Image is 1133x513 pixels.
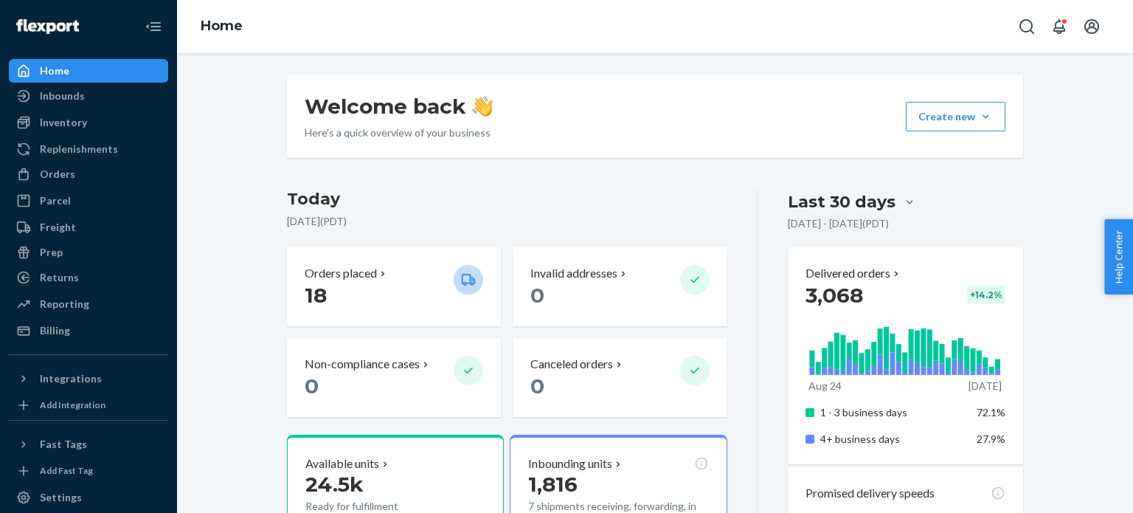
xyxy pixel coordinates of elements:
[139,12,168,41] button: Close Navigation
[40,490,82,505] div: Settings
[969,379,1002,393] p: [DATE]
[967,286,1005,304] div: + 14.2 %
[9,462,168,480] a: Add Fast Tag
[305,356,420,373] p: Non-compliance cases
[472,96,493,117] img: hand-wave emoji
[513,338,727,417] button: Canceled orders 0
[1077,12,1106,41] button: Open account menu
[805,265,902,282] button: Delivered orders
[9,367,168,390] button: Integrations
[9,292,168,316] a: Reporting
[40,115,87,130] div: Inventory
[40,220,76,235] div: Freight
[9,59,168,83] a: Home
[40,89,85,103] div: Inbounds
[9,189,168,213] a: Parcel
[40,245,63,260] div: Prep
[40,167,75,182] div: Orders
[40,437,87,452] div: Fast Tags
[9,111,168,134] a: Inventory
[201,18,243,34] a: Home
[9,216,168,239] a: Freight
[820,432,966,447] p: 4+ business days
[305,283,327,308] span: 18
[906,102,1005,131] button: Create new
[513,247,727,326] button: Invalid addresses 0
[40,297,89,311] div: Reporting
[40,371,102,386] div: Integrations
[9,486,168,509] a: Settings
[9,266,168,289] a: Returns
[805,485,935,502] p: Promised delivery speeds
[9,241,168,264] a: Prep
[40,142,118,156] div: Replenishments
[1012,12,1042,41] button: Open Search Box
[40,63,69,78] div: Home
[9,137,168,161] a: Replenishments
[530,265,617,282] p: Invalid addresses
[189,5,254,48] ol: breadcrumbs
[287,214,727,229] p: [DATE] ( PDT )
[9,396,168,414] a: Add Integration
[808,379,842,393] p: Aug 24
[40,193,71,208] div: Parcel
[9,319,168,342] a: Billing
[9,433,168,456] button: Fast Tags
[977,433,1005,445] span: 27.9%
[528,472,578,497] span: 1,816
[16,19,79,34] img: Flexport logo
[305,373,319,399] span: 0
[1044,12,1074,41] button: Open notifications
[40,464,93,477] div: Add Fast Tag
[977,406,1005,419] span: 72.1%
[788,190,895,213] div: Last 30 days
[9,162,168,186] a: Orders
[287,187,727,211] h3: Today
[528,455,612,472] p: Inbounding units
[305,93,493,120] h1: Welcome back
[40,323,70,338] div: Billing
[530,356,613,373] p: Canceled orders
[305,265,377,282] p: Orders placed
[1104,219,1133,295] button: Help Center
[40,399,105,411] div: Add Integration
[530,283,544,308] span: 0
[805,283,863,308] span: 3,068
[1040,469,1118,506] iframe: Opens a widget where you can chat to one of our agents
[287,338,501,417] button: Non-compliance cases 0
[305,455,379,472] p: Available units
[305,125,493,140] p: Here’s a quick overview of your business
[9,84,168,108] a: Inbounds
[287,247,501,326] button: Orders placed 18
[820,405,966,420] p: 1 - 3 business days
[530,373,544,399] span: 0
[305,472,364,497] span: 24.5k
[40,270,79,285] div: Returns
[788,216,889,231] p: [DATE] - [DATE] ( PDT )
